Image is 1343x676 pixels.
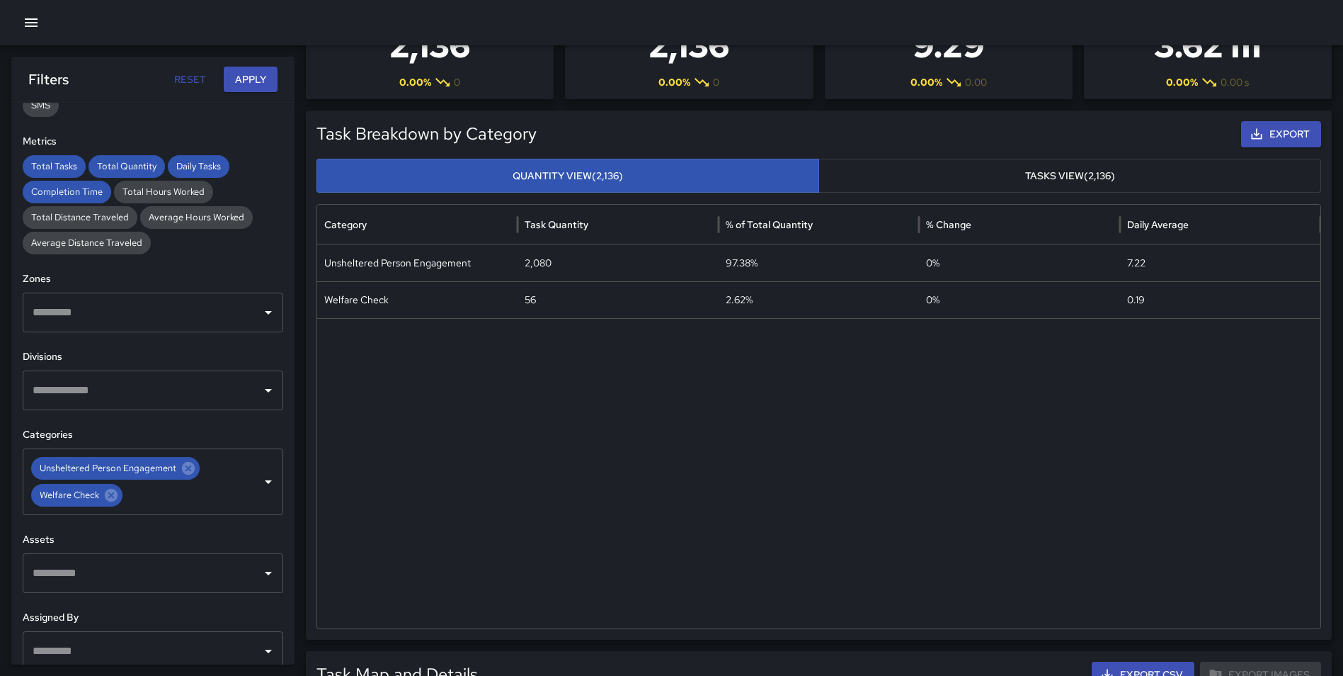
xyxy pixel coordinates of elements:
div: SMS [23,94,59,117]
div: 2.62% [719,281,919,318]
div: 0.19 [1120,281,1320,318]
span: 0.00 % [399,75,431,89]
div: 56 [518,281,718,318]
div: Category [324,218,367,231]
button: Open [258,563,278,583]
div: Total Quantity [88,155,165,178]
div: Daily Tasks [168,155,229,178]
button: Open [258,381,278,400]
div: 7.22 [1120,244,1320,281]
span: Unsheltered Person Engagement [31,461,185,475]
div: Welfare Check [317,281,518,318]
div: Unsheltered Person Engagement [317,244,518,281]
span: 0.00 [965,75,987,89]
span: 0.00 % [658,75,690,89]
h3: 9.29 [903,17,994,74]
button: Open [258,472,278,492]
span: Total Tasks [23,159,86,174]
button: Tasks View(2,136) [818,159,1321,193]
button: Open [258,641,278,661]
span: 0.00 % [910,75,942,89]
div: Total Distance Traveled [23,206,137,229]
h6: Divisions [23,349,283,365]
span: Total Hours Worked [114,185,213,199]
span: Completion Time [23,185,111,199]
span: Welfare Check [31,488,108,502]
div: Total Tasks [23,155,86,178]
span: 0 [454,75,460,89]
div: 97.38% [719,244,919,281]
h3: 2,136 [381,17,479,74]
button: Export [1241,121,1321,147]
div: Daily Average [1127,218,1189,231]
span: Average Hours Worked [140,210,253,225]
span: 0 [713,75,719,89]
div: Completion Time [23,181,111,203]
h6: Categories [23,427,283,443]
div: Average Hours Worked [140,206,253,229]
span: SMS [23,98,59,113]
div: Welfare Check [31,484,122,507]
button: Quantity View(2,136) [316,159,819,193]
h3: 3.62 m [1141,17,1274,74]
h6: Assets [23,532,283,548]
span: Daily Tasks [168,159,229,174]
span: 0.00 % [1166,75,1198,89]
div: 2,080 [518,244,718,281]
button: Apply [224,67,278,93]
div: % Change [926,218,971,231]
div: % of Total Quantity [726,218,813,231]
div: Average Distance Traveled [23,232,151,254]
div: Total Hours Worked [114,181,213,203]
button: Reset [167,67,212,93]
h6: Zones [23,271,283,287]
span: Average Distance Traveled [23,236,151,250]
h3: 2,136 [633,17,745,74]
button: Open [258,303,278,322]
span: Total Quantity [88,159,165,174]
h6: Assigned By [23,610,283,626]
span: Total Distance Traveled [23,210,137,225]
div: Task Quantity [525,218,588,231]
span: 0 % [926,293,939,306]
h6: Metrics [23,134,283,150]
span: 0 % [926,257,939,269]
div: Unsheltered Person Engagement [31,457,200,480]
h6: Filters [28,68,69,91]
h5: Task Breakdown by Category [316,123,1068,145]
span: 0.00 s [1221,75,1249,89]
